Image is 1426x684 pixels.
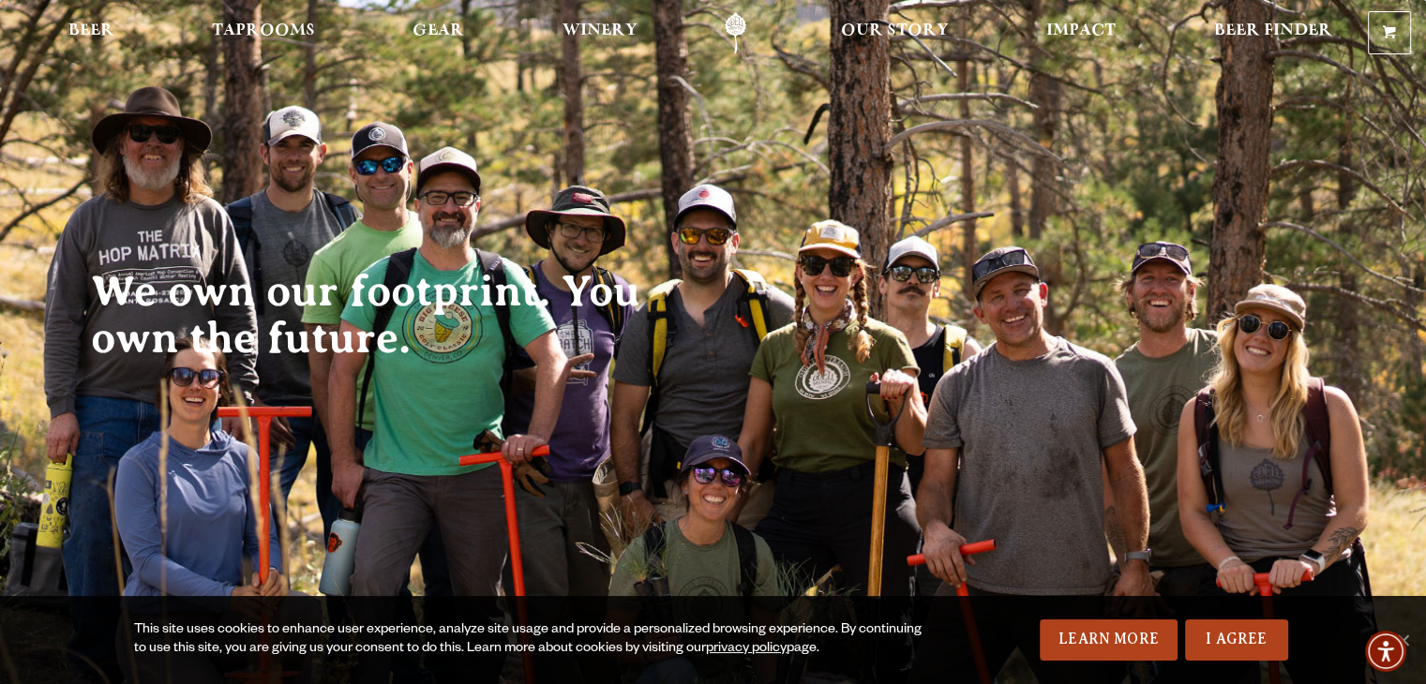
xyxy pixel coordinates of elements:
[706,642,787,657] a: privacy policy
[91,268,676,362] h2: We own our footprint. You own the future.
[1040,619,1178,661] a: Learn More
[1201,12,1343,54] a: Beer Finder
[1046,23,1116,38] span: Impact
[1034,12,1128,54] a: Impact
[1365,631,1406,672] div: Accessibility Menu
[212,23,315,38] span: Taprooms
[413,23,464,38] span: Gear
[56,12,127,54] a: Beer
[68,23,114,38] span: Beer
[1213,23,1331,38] span: Beer Finder
[200,12,327,54] a: Taprooms
[400,12,476,54] a: Gear
[134,621,934,659] div: This site uses cookies to enhance user experience, analyze site usage and provide a personalized ...
[700,12,771,54] a: Odell Home
[563,23,638,38] span: Winery
[841,23,949,38] span: Our Story
[1185,619,1288,661] a: I Agree
[829,12,961,54] a: Our Story
[550,12,650,54] a: Winery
